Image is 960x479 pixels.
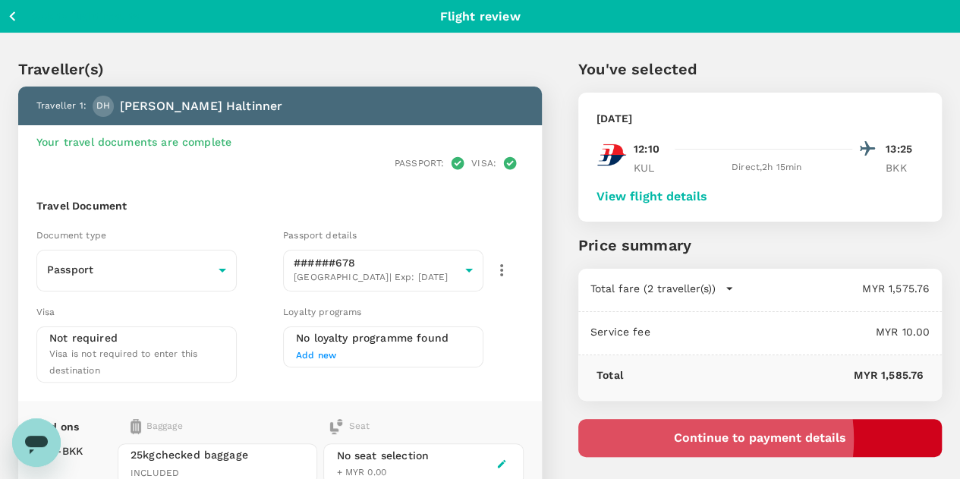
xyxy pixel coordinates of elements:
span: Add new [296,350,336,361]
button: View flight details [596,190,707,203]
p: [DATE] [596,111,632,126]
span: 25kg checked baggage [131,447,304,462]
span: Document type [36,230,106,241]
p: MYR 1,575.76 [734,281,930,296]
p: ######678 [294,255,459,270]
p: Flight review [440,8,521,26]
button: Total fare (2 traveller(s)) [590,281,734,296]
span: Your travel documents are complete [36,136,231,148]
p: Passport : [395,156,444,170]
p: BKK [886,160,924,175]
p: KUL [634,160,672,175]
p: Traveller 1 : [36,99,87,114]
iframe: Button to launch messaging window [12,418,61,467]
p: Visa : [471,156,496,170]
p: KUL - BKK [36,443,83,459]
p: Service fee [590,324,650,339]
span: DH [96,99,110,114]
div: Direct , 2h 15min [681,160,852,175]
div: ######678[GEOGRAPHIC_DATA]| Exp: [DATE] [283,245,483,296]
span: Passport details [283,230,357,241]
p: Add ons [36,419,79,434]
h6: No loyalty programme found [296,330,471,347]
p: Back to flight results [28,8,139,24]
img: MH [596,140,627,170]
div: Passport [36,251,237,289]
div: No seat selection [336,448,429,464]
div: Baggage [131,419,277,434]
p: You've selected [578,58,942,80]
span: Loyalty programs [283,307,361,317]
p: Traveller(s) [18,58,542,80]
img: baggage-icon [329,419,344,434]
p: Total [596,367,623,383]
div: Seat [329,419,370,434]
p: Passport [47,262,212,277]
span: + MYR 0.00 [336,467,386,477]
button: Continue to payment details [578,419,942,457]
p: 13:25 [886,141,924,157]
p: [PERSON_NAME] Haltinner [120,97,282,115]
img: baggage-icon [131,419,141,434]
p: 12:10 [634,141,659,157]
p: Not required [49,330,118,345]
p: Total fare (2 traveller(s)) [590,281,716,296]
span: Visa is not required to enter this destination [49,348,197,376]
p: MYR 10.00 [650,324,930,339]
span: Visa [36,307,55,317]
p: Price summary [578,234,942,257]
p: MYR 1,585.76 [623,367,924,383]
h6: Travel Document [36,198,524,215]
span: [GEOGRAPHIC_DATA] | Exp: [DATE] [294,270,459,285]
button: Back to flight results [6,7,139,26]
